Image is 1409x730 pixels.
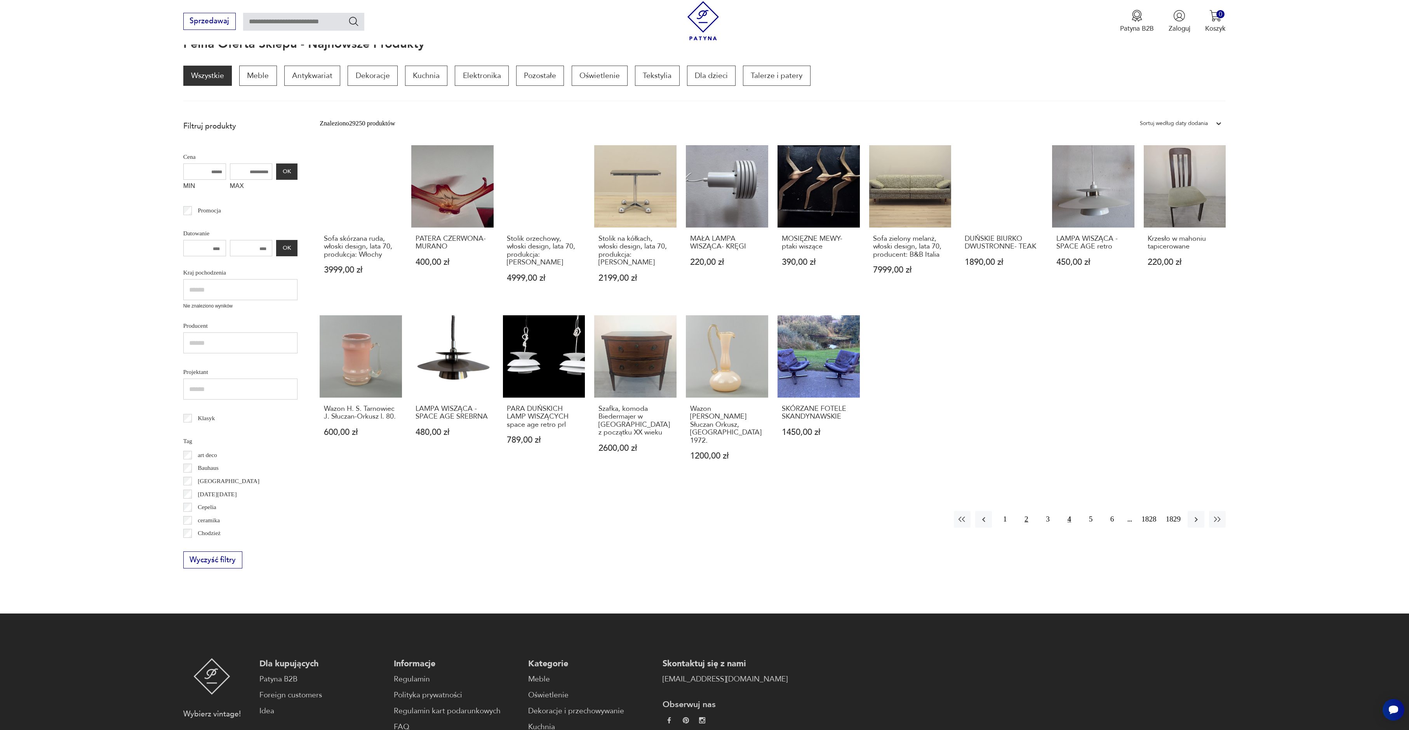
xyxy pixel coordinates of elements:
h3: Stolik orzechowy, włoski design, lata 70, produkcja: [PERSON_NAME] [507,235,581,267]
p: Koszyk [1205,24,1226,33]
p: Informacje [394,658,519,669]
a: Polityka prywatności [394,690,519,701]
label: MAX [230,180,273,195]
a: Sofa zielony melanż, włoski design, lata 70, producent: B&B ItaliaSofa zielony melanż, włoski des... [869,145,952,301]
a: Idea [259,706,384,717]
button: 1 [997,511,1013,528]
p: 1890,00 zł [965,258,1038,266]
a: Meble [528,674,653,685]
h3: Wazon [PERSON_NAME] Słuczan Orkusz, [GEOGRAPHIC_DATA] 1972. [690,405,764,445]
iframe: Smartsupp widget button [1383,699,1404,721]
button: Zaloguj [1169,10,1190,33]
p: Skontaktuj się z nami [663,658,788,669]
button: 6 [1104,511,1120,528]
p: Patyna B2B [1120,24,1154,33]
button: 3 [1040,511,1056,528]
img: c2fd9cf7f39615d9d6839a72ae8e59e5.webp [699,717,705,723]
p: 4999,00 zł [507,274,581,282]
p: 789,00 zł [507,436,581,444]
a: Sprzedawaj [183,19,236,25]
p: 450,00 zł [1056,258,1130,266]
p: 220,00 zł [1148,258,1221,266]
p: 400,00 zł [416,258,489,266]
button: OK [276,240,297,256]
h3: LAMPA WISZĄCA - SPACE AGE SREBRNA [416,405,489,421]
a: Foreign customers [259,690,384,701]
a: Talerze i patery [743,66,810,86]
button: 1829 [1164,511,1183,528]
button: OK [276,163,297,180]
a: MAŁA LAMPA WISZĄCA- KRĘGIMAŁA LAMPA WISZĄCA- KRĘGI220,00 zł [686,145,768,301]
button: 0Koszyk [1205,10,1226,33]
a: Sofa skórzana ruda, włoski design, lata 70, produkcja: WłochySofa skórzana ruda, włoski design, l... [320,145,402,301]
a: Wazon H. S. Tarnowiec J. Słuczan-Orkusz l. 80.Wazon H. S. Tarnowiec J. Słuczan-Orkusz l. 80.600,0... [320,315,402,478]
img: Ikonka użytkownika [1173,10,1185,22]
a: Antykwariat [284,66,340,86]
h3: Wazon H. S. Tarnowiec J. Słuczan-Orkusz l. 80. [324,405,398,421]
p: Projektant [183,367,297,377]
h3: Sofa zielony melanż, włoski design, lata 70, producent: B&B Italia [873,235,947,259]
p: Dla dzieci [687,66,736,86]
a: Wazon amfora J. Słuczan Orkusz, Kraków 1972.Wazon [PERSON_NAME] Słuczan Orkusz, [GEOGRAPHIC_DATA]... [686,315,768,478]
img: da9060093f698e4c3cedc1453eec5031.webp [666,717,672,723]
h1: Pełna oferta sklepu - najnowsze produkty [183,38,424,51]
p: 480,00 zł [416,428,489,436]
a: Oświetlenie [572,66,628,86]
h3: Krzesło w mahoniu tapicerowane [1148,235,1221,251]
button: 5 [1082,511,1099,528]
button: 1828 [1139,511,1159,528]
p: Wybierz vintage! [183,709,241,720]
p: Cepelia [198,502,216,512]
a: Dekoracje [348,66,397,86]
a: Regulamin [394,674,519,685]
a: Wszystkie [183,66,232,86]
a: Szafka, komoda Biedermajer w mahoniu z początku XX wiekuSzafka, komoda Biedermajer w [GEOGRAPHIC_... [594,315,677,478]
h3: DUŃSKIE BIURKO DWUSTRONNE- TEAK [965,235,1038,251]
p: 3999,00 zł [324,266,398,274]
a: Patyna B2B [259,674,384,685]
h3: Szafka, komoda Biedermajer w [GEOGRAPHIC_DATA] z początku XX wieku [598,405,672,437]
button: Patyna B2B [1120,10,1154,33]
p: Ćmielów [198,541,220,551]
a: LAMPA WISZĄCA - SPACE AGE retroLAMPA WISZĄCA - SPACE AGE retro450,00 zł [1052,145,1134,301]
button: Sprzedawaj [183,13,236,30]
a: Tekstylia [635,66,679,86]
h3: Stolik na kółkach, włoski design, lata 70, produkcja: [PERSON_NAME] [598,235,672,267]
div: Znaleziono 29250 produktów [320,118,395,129]
p: Kraj pochodzenia [183,268,297,278]
p: Kategorie [528,658,653,669]
button: 4 [1061,511,1078,528]
a: DUŃSKIE BIURKO DWUSTRONNE- TEAKDUŃSKIE BIURKO DWUSTRONNE- TEAK1890,00 zł [960,145,1043,301]
a: Krzesło w mahoniu tapicerowaneKrzesło w mahoniu tapicerowane220,00 zł [1144,145,1226,301]
a: Oświetlenie [528,690,653,701]
a: PARA DUŃSKICH LAMP WISZĄCYCH space age retro prlPARA DUŃSKICH LAMP WISZĄCYCH space age retro prl7... [503,315,585,478]
a: SKÓRZANE FOTELE SKANDYNAWSKIESKÓRZANE FOTELE SKANDYNAWSKIE1450,00 zł [778,315,860,478]
div: Sortuj według daty dodania [1140,118,1208,129]
p: 600,00 zł [324,428,398,436]
a: Dekoracje i przechowywanie [528,706,653,717]
a: Meble [239,66,277,86]
img: Ikona koszyka [1209,10,1221,22]
a: Stolik na kółkach, włoski design, lata 70, produkcja: AllegriStolik na kółkach, włoski design, la... [594,145,677,301]
h3: Sofa skórzana ruda, włoski design, lata 70, produkcja: Włochy [324,235,398,259]
p: Zaloguj [1169,24,1190,33]
p: Chodzież [198,528,221,538]
p: Cena [183,152,297,162]
p: Promocja [198,205,221,216]
p: 220,00 zł [690,258,764,266]
a: Kuchnia [405,66,447,86]
h3: MAŁA LAMPA WISZĄCA- KRĘGI [690,235,764,251]
p: Bauhaus [198,463,219,473]
button: 2 [1018,511,1035,528]
p: Elektronika [455,66,508,86]
img: Patyna - sklep z meblami i dekoracjami vintage [684,1,723,40]
a: MOSIĘŻNE MEWY-ptaki wisząceMOSIĘŻNE MEWY-ptaki wiszące390,00 zł [778,145,860,301]
p: Tag [183,436,297,446]
p: Klasyk [198,413,215,423]
p: art deco [198,450,217,460]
